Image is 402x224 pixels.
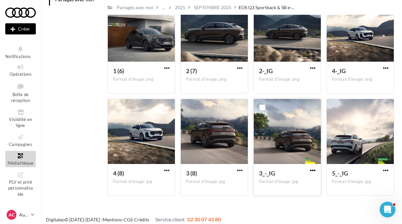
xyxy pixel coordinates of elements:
[5,81,36,105] a: Boîte de réception
[194,4,231,11] div: SEPTEMBRE 2025
[46,217,221,222] span: © [DATE]-[DATE] - - -
[10,71,32,77] span: Opérations
[113,67,124,74] span: 1 (6)
[5,23,36,34] button: Créer
[5,170,36,198] a: PLV et print personnalisable
[332,76,389,82] div: Format d'image: png
[161,3,166,12] div: ...
[175,4,185,11] div: 2025
[8,160,34,166] span: Médiathèque
[380,202,395,217] iframe: Intercom live chat
[186,76,243,82] div: Format d'image: png
[124,217,132,222] a: CGS
[155,216,185,222] span: Service client
[5,151,36,167] a: Médiathèque
[113,170,124,177] span: 4 (8)
[239,4,294,11] span: EOS Q3 Sportback & SB e-...
[5,54,31,59] span: Notifications
[9,117,32,128] span: Visibilité en ligne
[134,217,149,222] a: Crédits
[113,76,170,82] div: Format d'image: png
[19,212,28,218] p: Audi CHAMBOURCY
[259,170,275,177] span: 3_-_IG
[259,67,273,74] span: 2-_IG
[259,179,316,185] div: Format d'image: jpg
[186,67,197,74] span: 2 (7)
[9,212,15,218] span: AC
[186,170,197,177] span: 3 (8)
[5,23,36,34] div: Nouvelle campagne
[259,76,316,82] div: Format d'image: png
[11,92,30,103] span: Boîte de réception
[9,142,32,147] span: Campagnes
[5,107,36,130] a: Visibilité en ligne
[5,62,36,78] a: Opérations
[113,179,170,185] div: Format d'image: jpg
[103,217,122,222] a: Mentions
[46,217,65,222] a: Digitaleo
[186,179,243,185] div: Format d'image: jpg
[5,132,36,148] a: Campagnes
[332,170,348,177] span: 5_-_IG
[332,67,346,74] span: 4-_IG
[8,178,33,197] span: PLV et print personnalisable
[117,4,154,11] div: Partagés avec moi
[187,216,221,222] span: 02 30 07 43 80
[332,179,389,185] div: Format d'image: jpg
[5,209,36,221] a: AC Audi CHAMBOURCY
